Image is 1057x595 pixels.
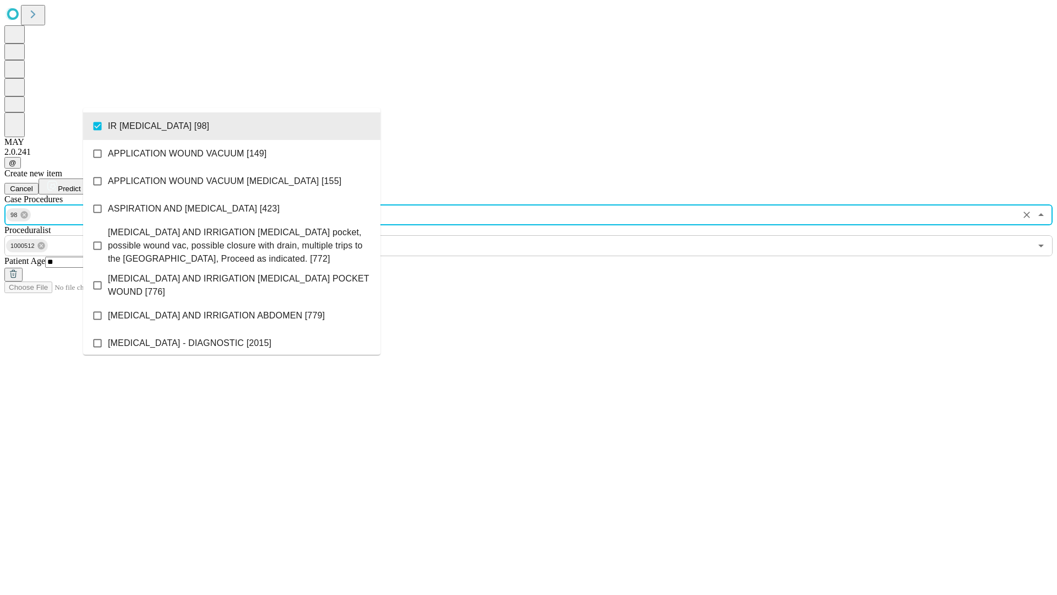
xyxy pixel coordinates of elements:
[10,185,33,193] span: Cancel
[4,147,1053,157] div: 2.0.241
[108,202,280,215] span: ASPIRATION AND [MEDICAL_DATA] [423]
[6,208,31,221] div: 98
[4,183,39,194] button: Cancel
[108,272,372,299] span: [MEDICAL_DATA] AND IRRIGATION [MEDICAL_DATA] POCKET WOUND [776]
[6,240,39,252] span: 1000512
[4,225,51,235] span: Proceduralist
[1033,207,1049,223] button: Close
[4,169,62,178] span: Create new item
[1033,238,1049,253] button: Open
[108,337,271,350] span: [MEDICAL_DATA] - DIAGNOSTIC [2015]
[9,159,17,167] span: @
[108,147,266,160] span: APPLICATION WOUND VACUUM [149]
[108,226,372,266] span: [MEDICAL_DATA] AND IRRIGATION [MEDICAL_DATA] pocket, possible wound vac, possible closure with dr...
[108,175,341,188] span: APPLICATION WOUND VACUUM [MEDICAL_DATA] [155]
[39,178,89,194] button: Predict
[4,194,63,204] span: Scheduled Procedure
[6,239,48,252] div: 1000512
[4,157,21,169] button: @
[4,256,45,266] span: Patient Age
[1019,207,1034,223] button: Clear
[108,120,209,133] span: IR [MEDICAL_DATA] [98]
[108,309,325,322] span: [MEDICAL_DATA] AND IRRIGATION ABDOMEN [779]
[4,137,1053,147] div: MAY
[58,185,80,193] span: Predict
[6,209,22,221] span: 98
